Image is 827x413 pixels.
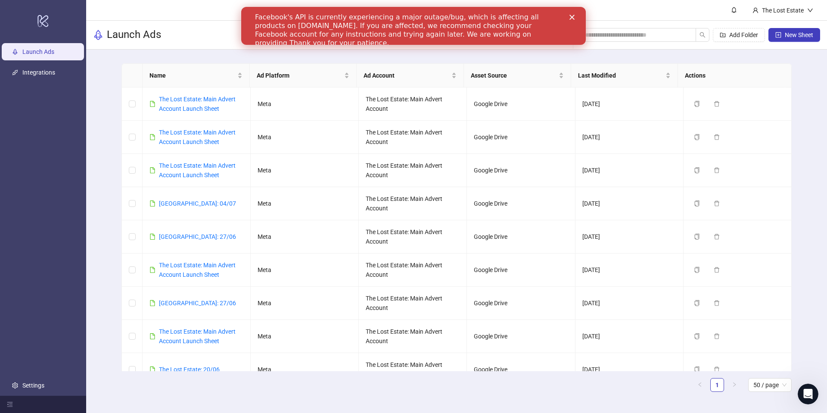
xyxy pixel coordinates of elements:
[467,320,575,353] td: Google Drive
[149,300,155,306] span: file
[753,379,787,391] span: 50 / page
[694,234,700,240] span: copy
[768,28,820,42] button: New Sheet
[731,7,737,13] span: bell
[149,134,155,140] span: file
[775,32,781,38] span: plus-square
[149,200,155,206] span: file
[159,300,236,307] a: [GEOGRAPHIC_DATA]: 27/06
[694,167,700,173] span: copy
[714,267,720,273] span: delete
[251,353,359,386] td: Meta
[159,162,236,178] a: The Lost Estate: Main Advert Account Launch Sheet
[159,233,236,240] a: [GEOGRAPHIC_DATA]: 27/06
[359,154,467,187] td: The Lost Estate: Main Advert Account
[251,320,359,353] td: Meta
[357,64,464,88] th: Ad Account
[159,262,236,278] a: The Lost Estate: Main Advert Account Launch Sheet
[575,187,684,220] td: [DATE]
[241,7,586,45] iframe: Intercom live chat banner
[728,378,741,392] li: Next Page
[714,167,720,173] span: delete
[694,134,700,140] span: copy
[728,378,741,392] button: right
[251,220,359,253] td: Meta
[714,366,720,372] span: delete
[467,253,575,287] td: Google Drive
[467,353,575,386] td: Google Drive
[359,253,467,287] td: The Lost Estate: Main Advert Account
[467,187,575,220] td: Google Drive
[575,220,684,253] td: [DATE]
[759,6,807,15] div: The Lost Estate
[714,101,720,107] span: delete
[359,353,467,386] td: The Lost Estate: Main Advert Account
[328,8,337,13] div: Close
[710,378,724,392] li: 1
[467,220,575,253] td: Google Drive
[159,328,236,344] a: The Lost Estate: Main Advert Account Launch Sheet
[729,31,758,38] span: Add Folder
[7,401,13,407] span: menu-fold
[678,64,785,88] th: Actions
[575,253,684,287] td: [DATE]
[149,71,236,80] span: Name
[143,64,250,88] th: Name
[359,287,467,320] td: The Lost Estate: Main Advert Account
[22,48,54,55] a: Launch Ads
[359,220,467,253] td: The Lost Estate: Main Advert Account
[467,121,575,154] td: Google Drive
[713,28,765,42] button: Add Folder
[700,32,706,38] span: search
[571,64,678,88] th: Last Modified
[149,101,155,107] span: file
[251,187,359,220] td: Meta
[149,167,155,173] span: file
[720,32,726,38] span: folder-add
[693,378,707,392] li: Previous Page
[714,200,720,206] span: delete
[22,382,44,389] a: Settings
[149,234,155,240] span: file
[149,333,155,339] span: file
[467,88,575,121] td: Google Drive
[471,71,557,80] span: Asset Source
[575,88,684,121] td: [DATE]
[578,71,664,80] span: Last Modified
[159,96,236,112] a: The Lost Estate: Main Advert Account Launch Sheet
[467,287,575,320] td: Google Drive
[694,300,700,306] span: copy
[752,7,759,13] span: user
[694,200,700,206] span: copy
[251,121,359,154] td: Meta
[798,384,818,404] iframe: Intercom live chat
[694,333,700,339] span: copy
[807,7,813,13] span: down
[748,378,792,392] div: Page Size
[159,129,236,145] a: The Lost Estate: Main Advert Account Launch Sheet
[575,353,684,386] td: [DATE]
[694,366,700,372] span: copy
[159,366,220,373] a: The Lost Estate: 20/06
[693,378,707,392] button: left
[159,200,236,207] a: [GEOGRAPHIC_DATA]: 04/07
[107,28,161,42] h3: Launch Ads
[359,88,467,121] td: The Lost Estate: Main Advert Account
[467,154,575,187] td: Google Drive
[251,253,359,287] td: Meta
[14,6,317,41] div: Facebook's API is currently experiencing a major outage/bug, which is affecting all products on [...
[149,267,155,273] span: file
[711,379,724,391] a: 1
[251,287,359,320] td: Meta
[575,154,684,187] td: [DATE]
[251,88,359,121] td: Meta
[732,382,737,387] span: right
[575,320,684,353] td: [DATE]
[364,71,450,80] span: Ad Account
[714,300,720,306] span: delete
[714,134,720,140] span: delete
[464,64,571,88] th: Asset Source
[149,366,155,372] span: file
[714,234,720,240] span: delete
[257,71,343,80] span: Ad Platform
